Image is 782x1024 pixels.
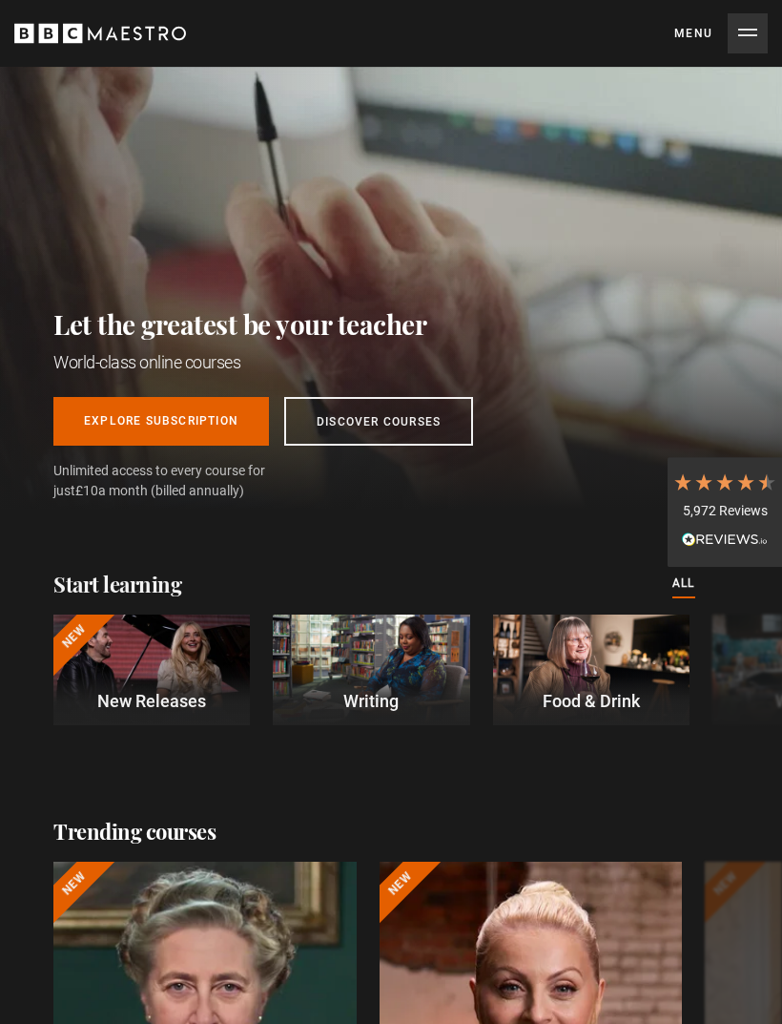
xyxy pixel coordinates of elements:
[493,688,689,714] p: Food & Drink
[672,471,777,492] div: 4.7 Stars
[53,305,473,343] h2: Let the greatest be your teacher
[273,688,469,714] p: Writing
[493,615,689,725] a: Food & Drink
[53,397,269,446] a: Explore Subscription
[75,483,98,498] span: £10
[672,530,777,553] div: Read All Reviews
[682,533,768,546] img: REVIEWS.io
[53,570,181,599] h2: Start learning
[53,615,250,725] a: New New Releases
[672,574,695,595] a: All
[284,397,473,446] a: Discover Courses
[674,13,768,53] button: Toggle navigation
[53,350,473,374] h1: World-class online courses
[668,457,782,568] div: 5,972 ReviewsRead All Reviews
[53,461,311,501] span: Unlimited access to every course for just a month (billed annually)
[273,615,469,725] a: Writing
[53,817,216,846] h2: Trending courses
[53,688,250,714] p: New Releases
[14,19,186,48] svg: BBC Maestro
[672,502,777,521] div: 5,972 Reviews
